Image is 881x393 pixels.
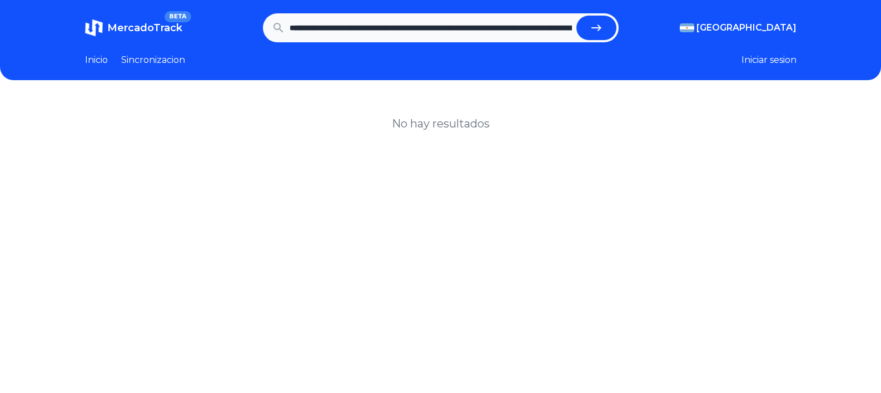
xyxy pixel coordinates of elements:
[680,23,694,32] img: Argentina
[85,19,103,37] img: MercadoTrack
[741,53,797,67] button: Iniciar sesion
[85,19,182,37] a: MercadoTrackBETA
[85,53,108,67] a: Inicio
[165,11,191,22] span: BETA
[121,53,185,67] a: Sincronizacion
[392,116,490,131] h1: No hay resultados
[680,21,797,35] button: [GEOGRAPHIC_DATA]
[696,21,797,35] span: [GEOGRAPHIC_DATA]
[107,22,182,34] span: MercadoTrack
